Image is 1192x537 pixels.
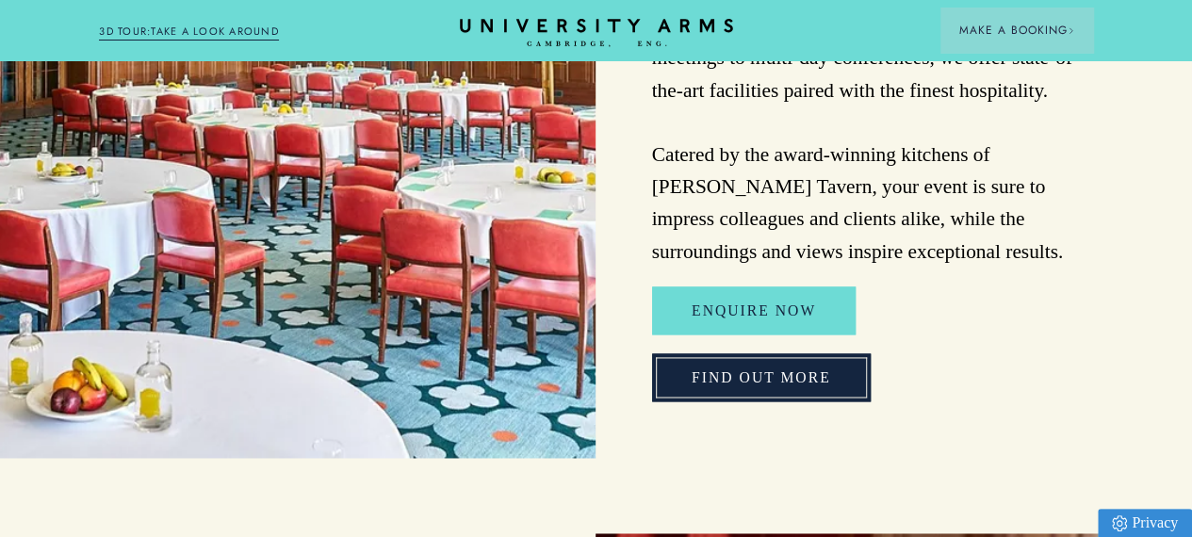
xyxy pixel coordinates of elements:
[1068,27,1074,34] img: Arrow icon
[99,24,279,41] a: 3D TOUR:TAKE A LOOK AROUND
[1098,509,1192,537] a: Privacy
[652,353,871,401] a: FIND OUT MORE
[959,22,1074,39] span: Make a Booking
[940,8,1093,53] button: Make a BookingArrow icon
[1112,515,1127,531] img: Privacy
[460,19,733,48] a: Home
[652,286,856,334] a: Enquire Now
